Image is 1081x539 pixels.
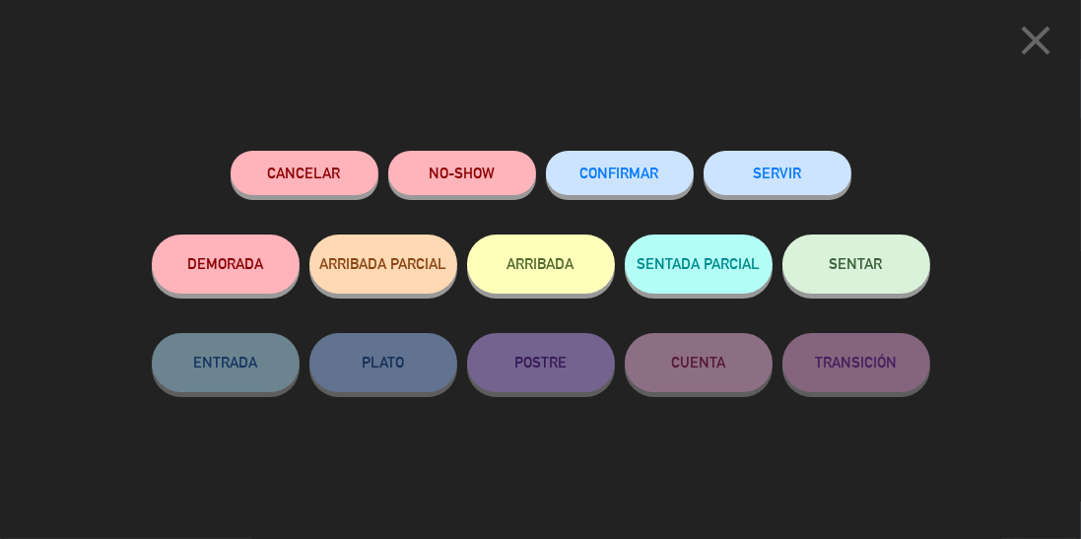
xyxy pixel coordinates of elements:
[625,235,773,294] button: SENTADA PARCIAL
[782,235,930,294] button: SENTAR
[309,333,457,392] button: PLATO
[319,255,446,272] span: ARRIBADA PARCIAL
[152,333,300,392] button: ENTRADA
[625,333,773,392] button: CUENTA
[152,235,300,294] button: DEMORADA
[467,333,615,392] button: POSTRE
[231,151,378,195] button: Cancelar
[388,151,536,195] button: NO-SHOW
[1005,15,1066,73] button: close
[580,165,659,181] span: CONFIRMAR
[309,235,457,294] button: ARRIBADA PARCIAL
[546,151,694,195] button: CONFIRMAR
[830,255,883,272] span: SENTAR
[704,151,851,195] button: SERVIR
[1011,16,1060,65] i: close
[467,235,615,294] button: ARRIBADA
[782,333,930,392] button: TRANSICIÓN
